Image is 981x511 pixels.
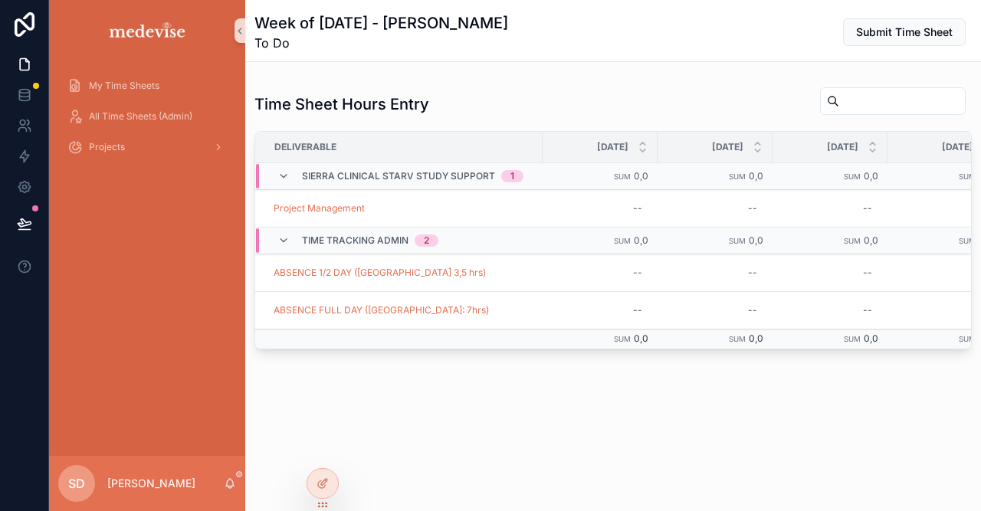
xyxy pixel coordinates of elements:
[844,172,861,181] small: Sum
[633,304,642,316] div: --
[729,172,746,181] small: Sum
[89,141,125,153] span: Projects
[959,172,976,181] small: Sum
[58,103,236,130] a: All Time Sheets (Admin)
[844,335,861,343] small: Sum
[856,25,953,40] span: Submit Time Sheet
[634,332,648,344] span: 0,0
[597,141,628,153] span: [DATE]
[274,141,336,153] span: Deliverable
[864,170,878,182] span: 0,0
[749,170,763,182] span: 0,0
[274,304,489,316] a: ABSENCE FULL DAY ([GEOGRAPHIC_DATA]: 7hrs)
[634,170,648,182] span: 0,0
[58,72,236,100] a: My Time Sheets
[510,170,514,182] div: 1
[633,202,642,215] div: --
[49,61,245,181] div: scrollable content
[302,234,408,247] span: Time tracking ADMIN
[844,237,861,245] small: Sum
[424,234,429,247] div: 2
[729,335,746,343] small: Sum
[749,234,763,246] span: 0,0
[107,18,189,43] img: App logo
[68,474,85,493] span: SD
[843,18,966,46] button: Submit Time Sheet
[107,476,195,491] p: [PERSON_NAME]
[712,141,743,153] span: [DATE]
[864,332,878,344] span: 0,0
[729,237,746,245] small: Sum
[748,267,757,279] div: --
[633,267,642,279] div: --
[254,93,429,115] h1: Time Sheet Hours Entry
[614,172,631,181] small: Sum
[959,335,976,343] small: Sum
[302,170,495,182] span: Sierra Clinical StarV Study Support
[274,267,486,279] a: ABSENCE 1/2 DAY ([GEOGRAPHIC_DATA] 3,5 hrs)
[254,12,508,34] h1: Week of [DATE] - [PERSON_NAME]
[274,202,365,215] a: Project Management
[614,237,631,245] small: Sum
[864,234,878,246] span: 0,0
[827,141,858,153] span: [DATE]
[58,133,236,161] a: Projects
[89,80,159,92] span: My Time Sheets
[254,34,508,52] span: To Do
[614,335,631,343] small: Sum
[942,141,973,153] span: [DATE]
[749,332,763,344] span: 0,0
[89,110,192,123] span: All Time Sheets (Admin)
[863,304,872,316] div: --
[959,237,976,245] small: Sum
[863,202,872,215] div: --
[748,304,757,316] div: --
[748,202,757,215] div: --
[863,267,872,279] div: --
[634,234,648,246] span: 0,0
